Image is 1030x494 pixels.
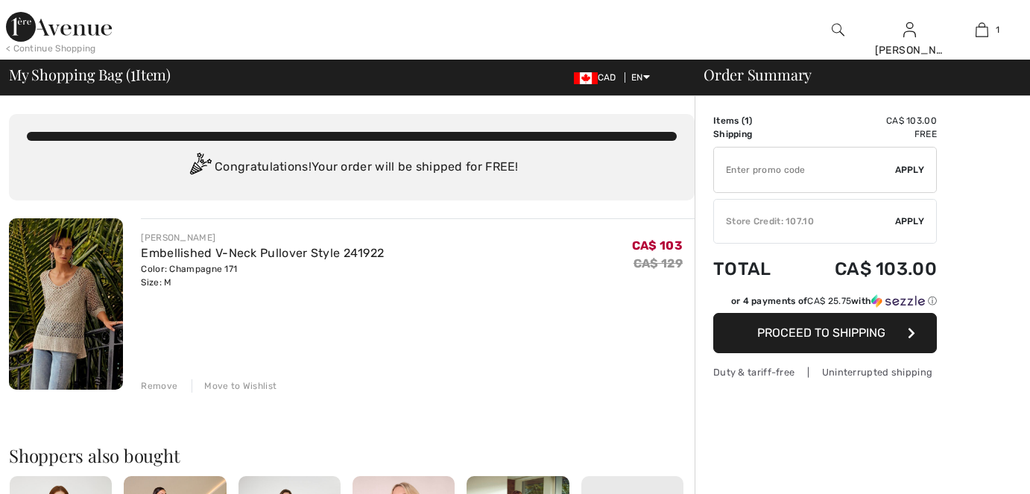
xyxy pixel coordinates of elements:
[632,238,683,253] span: CA$ 103
[713,127,794,141] td: Shipping
[130,63,136,83] span: 1
[141,246,384,260] a: Embellished V-Neck Pullover Style 241922
[731,294,937,308] div: or 4 payments of with
[141,231,384,244] div: [PERSON_NAME]
[714,148,895,192] input: Promo code
[185,153,215,183] img: Congratulation2.svg
[794,114,937,127] td: CA$ 103.00
[574,72,598,84] img: Canadian Dollar
[631,72,650,83] span: EN
[6,42,96,55] div: < Continue Shopping
[9,446,695,464] h2: Shoppers also bought
[686,67,1021,82] div: Order Summary
[9,218,123,390] img: Embellished V-Neck Pullover Style 241922
[713,244,794,294] td: Total
[895,163,925,177] span: Apply
[903,22,916,37] a: Sign In
[996,23,999,37] span: 1
[713,114,794,127] td: Items ( )
[27,153,677,183] div: Congratulations! Your order will be shipped for FREE!
[903,21,916,39] img: My Info
[745,115,749,126] span: 1
[947,21,1017,39] a: 1
[574,72,622,83] span: CAD
[713,365,937,379] div: Duty & tariff-free | Uninterrupted shipping
[713,294,937,313] div: or 4 payments ofCA$ 25.75withSezzle Click to learn more about Sezzle
[807,296,851,306] span: CA$ 25.75
[895,215,925,228] span: Apply
[794,127,937,141] td: Free
[875,42,946,58] div: [PERSON_NAME]
[714,215,895,228] div: Store Credit: 107.10
[9,67,171,82] span: My Shopping Bag ( Item)
[6,12,112,42] img: 1ère Avenue
[976,21,988,39] img: My Bag
[871,294,925,308] img: Sezzle
[141,262,384,289] div: Color: Champagne 171 Size: M
[634,256,683,270] s: CA$ 129
[794,244,937,294] td: CA$ 103.00
[192,379,277,393] div: Move to Wishlist
[713,313,937,353] button: Proceed to Shipping
[141,379,177,393] div: Remove
[832,21,844,39] img: search the website
[757,326,885,340] span: Proceed to Shipping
